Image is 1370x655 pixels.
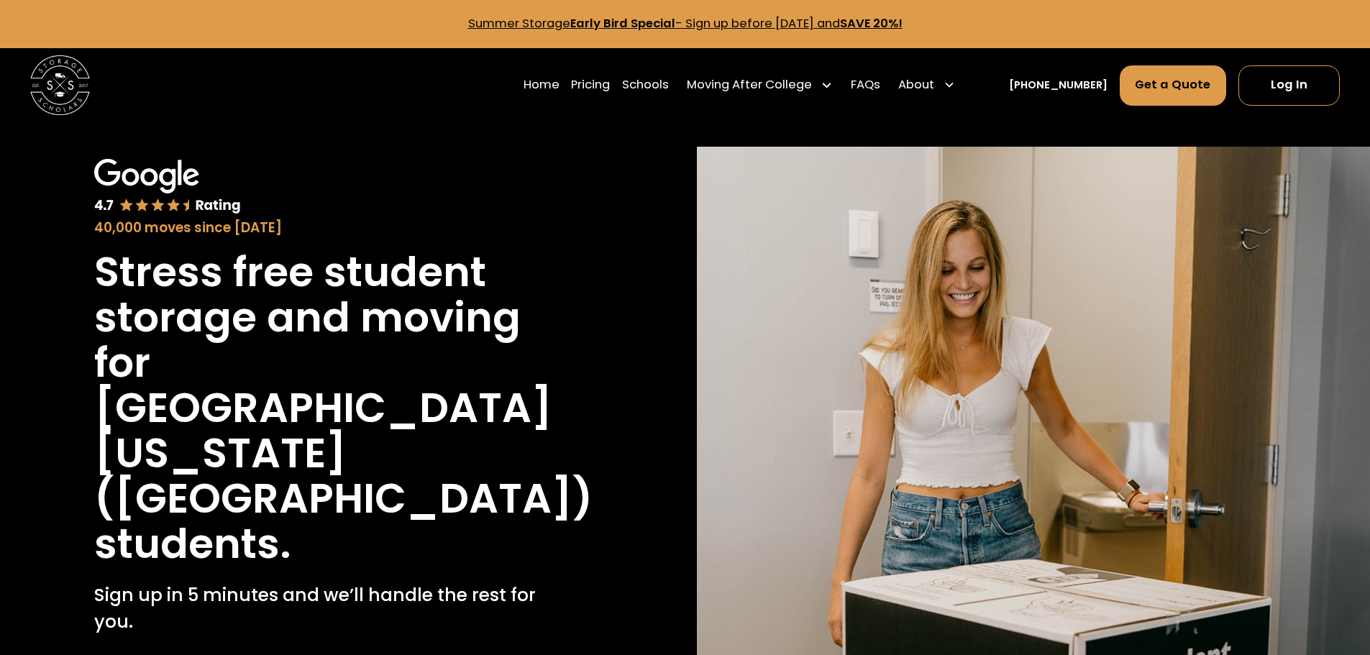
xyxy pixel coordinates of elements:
[94,385,593,521] h1: [GEOGRAPHIC_DATA][US_STATE] ([GEOGRAPHIC_DATA])
[687,76,812,94] div: Moving After College
[94,582,579,636] p: Sign up in 5 minutes and we’ll handle the rest for you.
[1120,65,1227,106] a: Get a Quote
[94,249,579,385] h1: Stress free student storage and moving for
[468,15,903,32] a: Summer StorageEarly Bird Special- Sign up before [DATE] andSAVE 20%!
[1009,78,1108,93] a: [PHONE_NUMBER]
[524,64,560,106] a: Home
[30,55,90,115] img: Storage Scholars main logo
[1238,65,1340,106] a: Log In
[840,15,903,32] strong: SAVE 20%!
[571,64,610,106] a: Pricing
[94,521,291,567] h1: students.
[94,159,241,215] img: Google 4.7 star rating
[94,218,579,238] div: 40,000 moves since [DATE]
[851,64,880,106] a: FAQs
[681,64,839,106] div: Moving After College
[898,76,934,94] div: About
[892,64,962,106] div: About
[570,15,675,32] strong: Early Bird Special
[622,64,669,106] a: Schools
